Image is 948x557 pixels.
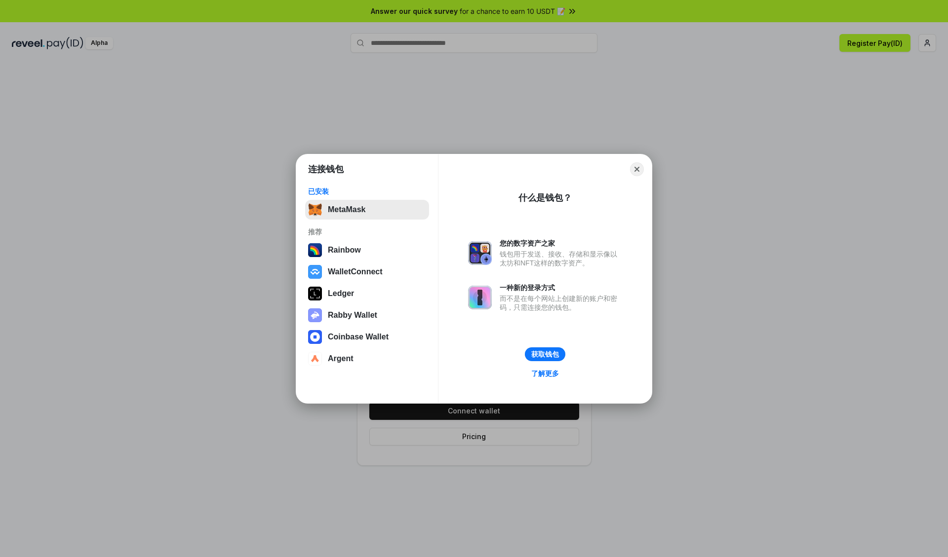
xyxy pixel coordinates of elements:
[305,349,429,369] button: Argent
[500,283,622,292] div: 一种新的登录方式
[531,369,559,378] div: 了解更多
[308,187,426,196] div: 已安装
[531,350,559,359] div: 获取钱包
[328,205,365,214] div: MetaMask
[525,347,565,361] button: 获取钱包
[328,311,377,320] div: Rabby Wallet
[308,203,322,217] img: svg+xml,%3Csvg%20fill%3D%22none%22%20height%3D%2233%22%20viewBox%3D%220%200%2035%2033%22%20width%...
[308,330,322,344] img: svg+xml,%3Csvg%20width%3D%2228%22%20height%3D%2228%22%20viewBox%3D%220%200%2028%2028%22%20fill%3D...
[308,243,322,257] img: svg+xml,%3Csvg%20width%3D%22120%22%20height%3D%22120%22%20viewBox%3D%220%200%20120%20120%22%20fil...
[305,200,429,220] button: MetaMask
[305,240,429,260] button: Rainbow
[308,227,426,236] div: 推荐
[308,163,344,175] h1: 连接钱包
[305,327,429,347] button: Coinbase Wallet
[468,286,492,309] img: svg+xml,%3Csvg%20xmlns%3D%22http%3A%2F%2Fwww.w3.org%2F2000%2Fsvg%22%20fill%3D%22none%22%20viewBox...
[630,162,644,176] button: Close
[500,239,622,248] div: 您的数字资产之家
[328,267,383,276] div: WalletConnect
[500,294,622,312] div: 而不是在每个网站上创建新的账户和密码，只需连接您的钱包。
[468,241,492,265] img: svg+xml,%3Csvg%20xmlns%3D%22http%3A%2F%2Fwww.w3.org%2F2000%2Fsvg%22%20fill%3D%22none%22%20viewBox...
[328,354,354,363] div: Argent
[308,308,322,322] img: svg+xml,%3Csvg%20xmlns%3D%22http%3A%2F%2Fwww.w3.org%2F2000%2Fsvg%22%20fill%3D%22none%22%20viewBox...
[328,333,389,341] div: Coinbase Wallet
[305,284,429,303] button: Ledger
[525,367,565,380] a: 了解更多
[305,262,429,282] button: WalletConnect
[308,287,322,300] img: svg+xml,%3Csvg%20xmlns%3D%22http%3A%2F%2Fwww.w3.org%2F2000%2Fsvg%22%20width%3D%2228%22%20height%3...
[518,192,572,204] div: 什么是钱包？
[308,265,322,279] img: svg+xml,%3Csvg%20width%3D%2228%22%20height%3D%2228%22%20viewBox%3D%220%200%2028%2028%22%20fill%3D...
[305,305,429,325] button: Rabby Wallet
[500,250,622,267] div: 钱包用于发送、接收、存储和显示像以太坊和NFT这样的数字资产。
[328,246,361,255] div: Rainbow
[328,289,354,298] div: Ledger
[308,352,322,366] img: svg+xml,%3Csvg%20width%3D%2228%22%20height%3D%2228%22%20viewBox%3D%220%200%2028%2028%22%20fill%3D...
